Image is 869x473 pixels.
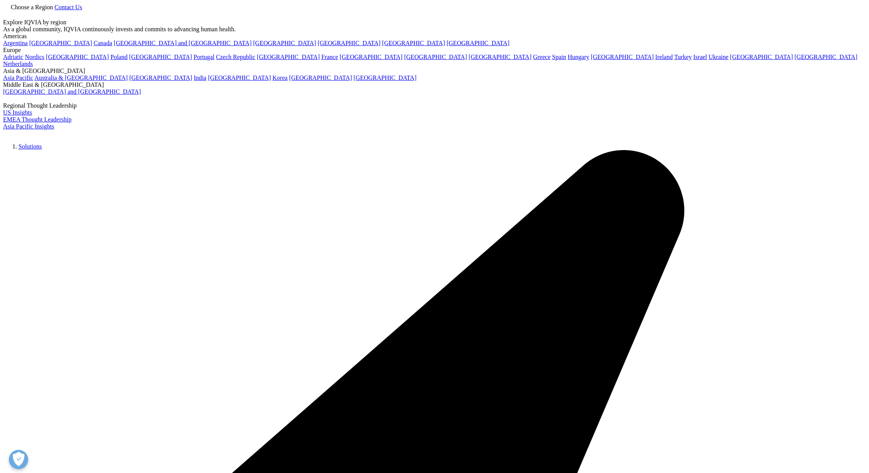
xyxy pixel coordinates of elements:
div: Explore IQVIA by region [3,19,866,26]
a: [GEOGRAPHIC_DATA] [208,74,271,81]
div: Europe [3,47,866,54]
a: France [321,54,338,60]
div: Americas [3,33,866,40]
div: Middle East & [GEOGRAPHIC_DATA] [3,81,866,88]
a: Solutions [19,143,42,150]
a: [GEOGRAPHIC_DATA] and [GEOGRAPHIC_DATA] [114,40,251,46]
a: [GEOGRAPHIC_DATA] [382,40,445,46]
a: Korea [272,74,287,81]
a: [GEOGRAPHIC_DATA] [257,54,320,60]
a: Israel [694,54,707,60]
a: [GEOGRAPHIC_DATA] [46,54,109,60]
a: Portugal [194,54,214,60]
a: [GEOGRAPHIC_DATA] [730,54,793,60]
a: Argentina [3,40,28,46]
a: [GEOGRAPHIC_DATA] and [GEOGRAPHIC_DATA] [3,88,141,95]
a: [GEOGRAPHIC_DATA] [29,40,92,46]
a: [GEOGRAPHIC_DATA] [354,74,417,81]
a: Australia & [GEOGRAPHIC_DATA] [34,74,128,81]
a: Canada [94,40,112,46]
div: As a global community, IQVIA continuously invests and commits to advancing human health. [3,26,866,33]
a: Adriatic [3,54,23,60]
button: Open Preferences [9,450,28,469]
a: [GEOGRAPHIC_DATA] [317,40,380,46]
a: Ireland [655,54,673,60]
a: Spain [552,54,566,60]
a: Ukraine [709,54,729,60]
a: US Insights [3,109,32,116]
a: [GEOGRAPHIC_DATA] [253,40,316,46]
a: [GEOGRAPHIC_DATA] [340,54,403,60]
a: Asia Pacific [3,74,33,81]
a: [GEOGRAPHIC_DATA] [129,74,192,81]
a: [GEOGRAPHIC_DATA] [469,54,532,60]
div: Regional Thought Leadership [3,102,866,109]
a: Greece [533,54,550,60]
a: Netherlands [3,61,33,67]
a: [GEOGRAPHIC_DATA] [591,54,654,60]
a: Asia Pacific Insights [3,123,54,130]
a: Poland [110,54,127,60]
a: India [194,74,206,81]
div: Asia & [GEOGRAPHIC_DATA] [3,68,866,74]
a: Turkey [674,54,692,60]
a: Czech Republic [216,54,255,60]
span: Choose a Region [11,4,53,10]
a: [GEOGRAPHIC_DATA] [447,40,510,46]
a: EMEA Thought Leadership [3,116,71,123]
a: [GEOGRAPHIC_DATA] [404,54,467,60]
a: Hungary [568,54,589,60]
a: [GEOGRAPHIC_DATA] [795,54,857,60]
a: [GEOGRAPHIC_DATA] [289,74,352,81]
a: Contact Us [54,4,82,10]
a: Nordics [25,54,44,60]
a: [GEOGRAPHIC_DATA] [129,54,192,60]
